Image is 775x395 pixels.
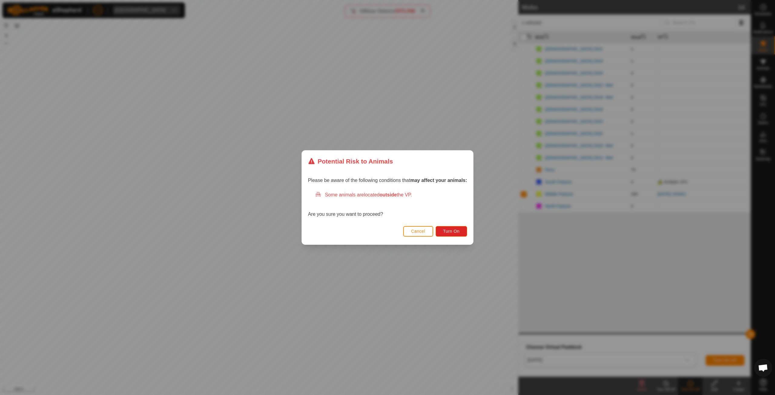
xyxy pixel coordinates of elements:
[411,229,425,234] span: Cancel
[364,192,412,197] span: located the VP.
[436,226,467,237] button: Turn On
[403,226,433,237] button: Cancel
[754,359,772,377] div: Open chat
[443,229,460,234] span: Turn On
[315,191,467,199] div: Some animals are
[410,178,467,183] strong: may affect your animals:
[308,191,467,218] div: Are you sure you want to proceed?
[308,157,393,166] div: Potential Risk to Animals
[380,192,397,197] strong: outside
[308,178,467,183] span: Please be aware of the following conditions that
